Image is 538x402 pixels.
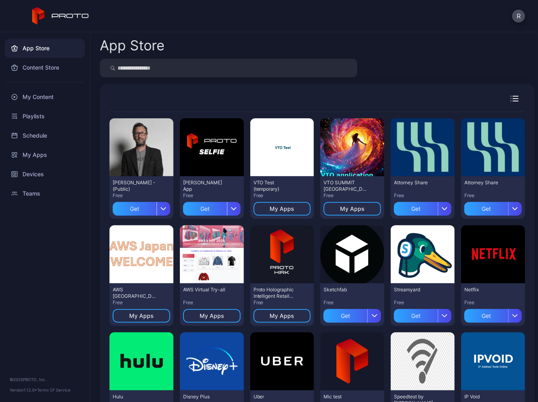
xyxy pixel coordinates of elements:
div: Attorney Share [394,179,438,186]
a: Terms Of Service [37,388,70,392]
button: My Apps [324,202,381,216]
span: Version 1.12.0 • [10,388,37,392]
div: Proto Holographic Intelligent Retail Kiosk (HIRK) [254,287,298,299]
button: Get [113,199,170,216]
div: Streamyard [394,287,438,293]
div: Get [113,202,157,216]
div: Mic test [324,394,368,400]
div: Free [254,299,311,306]
div: Get [394,202,438,216]
a: My Apps [5,145,85,165]
div: App Store [100,39,165,52]
button: My Apps [254,202,311,216]
div: Free [324,192,381,199]
div: Free [394,299,451,306]
div: Netflix [464,287,509,293]
button: My Apps [183,309,241,323]
div: Free [113,299,170,306]
div: Free [394,192,451,199]
button: Get [324,306,381,323]
div: Free [464,299,522,306]
div: Free [113,192,170,199]
div: VTO SUMMIT Japan [324,179,368,192]
div: VTO Test (temporary) [254,179,298,192]
div: Free [254,192,311,199]
a: App Store [5,39,85,58]
button: Get [464,306,522,323]
a: Content Store [5,58,85,77]
a: Playlists [5,107,85,126]
div: Hulu [113,394,157,400]
a: My Content [5,87,85,107]
div: © 2025 PROTO, Inc. [10,376,80,383]
button: R [512,10,525,23]
div: Free [183,192,241,199]
button: Get [394,306,451,323]
div: AWS Virtual Try-all [183,287,227,293]
a: Teams [5,184,85,203]
div: My Apps [340,206,365,212]
button: My Apps [254,309,311,323]
div: Get [464,309,508,323]
div: AWS Japan Welcome [113,287,157,299]
div: My Apps [129,313,154,319]
a: Devices [5,165,85,184]
button: My Apps [113,309,170,323]
div: Free [183,299,241,306]
div: Sketchfab [324,287,368,293]
div: Attorney Share [464,179,509,186]
div: IP Void [464,394,509,400]
div: Get [324,309,367,323]
div: Get [464,202,508,216]
div: Get [183,202,227,216]
button: Get [183,199,241,216]
div: Get [394,309,438,323]
button: Get [394,199,451,216]
div: Disney Plus [183,394,227,400]
div: My Apps [270,313,295,319]
div: Free [324,299,381,306]
a: Schedule [5,126,85,145]
div: David N Persona - (Public) [113,179,157,192]
button: Get [464,199,522,216]
div: My Apps [200,313,224,319]
div: My Apps [270,206,295,212]
div: David Selfie App [183,179,227,192]
div: Uber [254,394,298,400]
div: Free [464,192,522,199]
